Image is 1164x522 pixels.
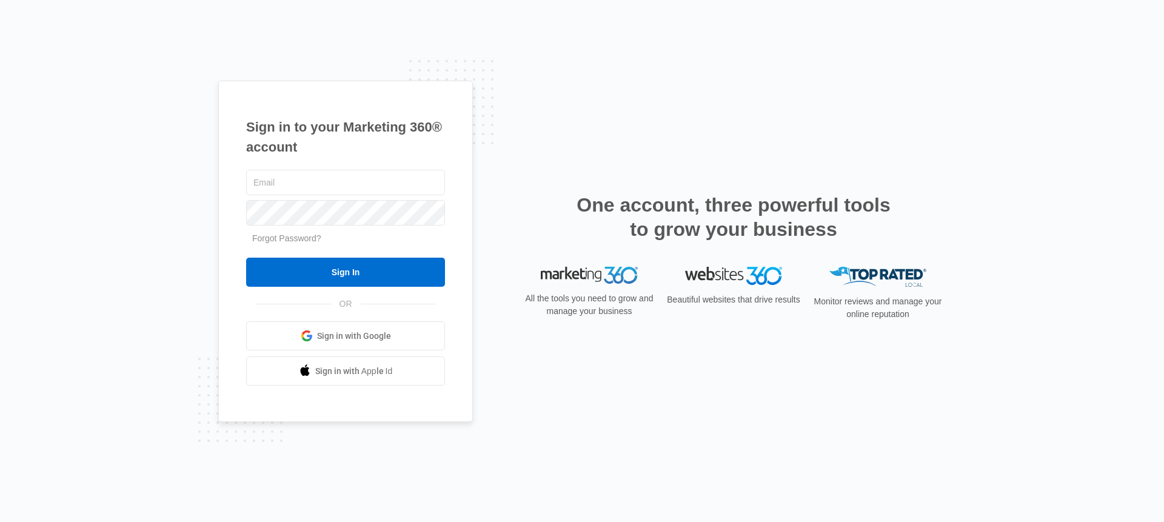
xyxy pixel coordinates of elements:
[666,293,801,306] p: Beautiful websites that drive results
[315,365,393,378] span: Sign in with Apple Id
[246,258,445,287] input: Sign In
[573,193,894,241] h2: One account, three powerful tools to grow your business
[246,356,445,386] a: Sign in with Apple Id
[331,298,361,310] span: OR
[317,330,391,343] span: Sign in with Google
[521,292,657,318] p: All the tools you need to grow and manage your business
[810,295,946,321] p: Monitor reviews and manage your online reputation
[685,267,782,284] img: Websites 360
[246,321,445,350] a: Sign in with Google
[829,267,926,287] img: Top Rated Local
[246,170,445,195] input: Email
[246,117,445,157] h1: Sign in to your Marketing 360® account
[252,233,321,243] a: Forgot Password?
[541,267,638,284] img: Marketing 360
